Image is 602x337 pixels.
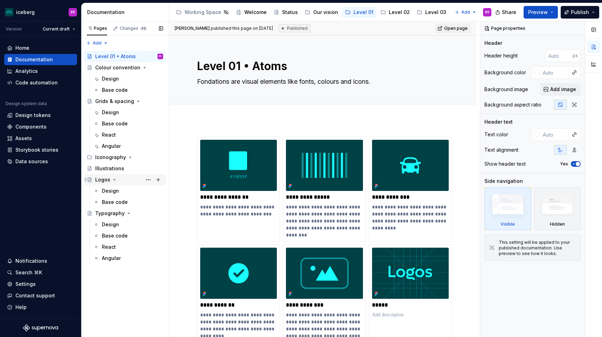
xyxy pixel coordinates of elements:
a: React [91,129,166,140]
div: Background aspect ratio [484,101,541,108]
a: Grids & spacing [84,96,166,107]
span: Open page [444,26,468,31]
div: Colour convention [95,64,140,71]
div: Text alignment [484,146,518,153]
input: Auto [540,128,568,141]
div: Pages [87,26,107,31]
div: Home [15,44,29,51]
button: icebergPF [1,5,80,20]
a: Level 02 [378,7,413,18]
div: Page tree [84,51,166,264]
a: Code automation [4,77,77,88]
button: Preview [524,6,558,19]
div: Text color [484,131,508,138]
a: Colour convention [84,62,166,73]
a: Supernova Logo [23,324,58,331]
input: Auto [540,66,568,79]
a: Angular [91,140,166,152]
a: Logos [84,174,166,185]
div: Hidden [534,187,581,230]
div: Design [102,75,119,82]
button: Add image [540,83,581,96]
div: Iconography [95,154,126,161]
p: px [573,53,578,59]
div: Angular [102,255,121,262]
div: Documentation [87,9,166,16]
div: Contact support [15,292,55,299]
div: Search ⌘K [15,269,42,276]
a: UX patterns [450,7,493,18]
div: Analytics [15,68,38,75]
div: Angular [102,143,121,150]
div: Base code [102,120,128,127]
button: Help [4,302,77,313]
img: 3425201d-d394-4a12-a3b5-a8ed0bf0c6e5.png [200,140,277,191]
label: Yes [560,161,568,167]
div: iceberg [16,9,35,16]
div: Logos [95,176,110,183]
a: Design [91,73,166,84]
div: Notifications [15,257,47,264]
a: Settings [4,278,77,290]
div: Hidden [550,221,565,227]
img: f60f3505-9ab7-4a79-8613-91083391b551.png [372,140,449,191]
div: Design [102,187,119,194]
button: Notifications [4,255,77,267]
button: Search ⌘K [4,267,77,278]
div: React [102,243,116,250]
div: Design [102,109,119,116]
div: Background image [484,86,528,93]
a: Status [271,7,301,18]
a: Illustrations [84,163,166,174]
div: Header text [484,118,513,125]
div: Documentation [15,56,53,63]
div: Level 03 [425,9,446,16]
button: Current draft [40,24,78,34]
div: Base code [102,199,128,206]
div: PF [159,53,162,60]
a: Level 03 [414,7,449,18]
div: Visible [484,187,531,230]
div: Code automation [15,79,58,86]
a: Data sources [4,156,77,167]
div: PF [485,9,490,15]
div: Our vision [313,9,338,16]
span: 49 [140,26,147,31]
div: Show header text [484,160,526,167]
div: Base code [102,87,128,94]
a: Storybook stories [4,144,77,156]
a: Assets [4,133,77,144]
div: Settings [15,281,36,288]
div: Iconography [84,152,166,163]
div: This setting will be applied to your published documentation. Use preview to see how it looks. [499,240,576,256]
a: Components [4,121,77,132]
div: Status [282,9,298,16]
div: Level 01 [353,9,373,16]
div: Storybook stories [15,146,58,153]
a: Open page [435,23,471,33]
div: Design system data [6,101,47,106]
div: Welcome [244,9,267,16]
div: PF [71,9,75,15]
div: Components [15,123,47,130]
div: Illustrations [95,165,124,172]
button: Add [84,38,110,48]
div: Level 02 [389,9,410,16]
div: Header height [484,52,518,59]
input: Auto [546,49,573,62]
div: Background color [484,69,526,76]
a: Base code [91,230,166,241]
span: Add [93,40,101,46]
img: 7abce694-0104-4781-b349-e6f4a85c31f9.png [372,248,449,299]
a: React [91,241,166,253]
img: 418c6d47-6da6-4103-8b13-b5999f8989a1.png [5,8,13,16]
div: Grids & spacing [95,98,134,105]
a: Base code [91,118,166,129]
div: Assets [15,135,32,142]
div: Typography [95,210,125,217]
span: Add image [550,86,576,93]
a: Typography [84,208,166,219]
a: Base code [91,84,166,96]
a: Design [91,107,166,118]
span: Add [461,9,470,15]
